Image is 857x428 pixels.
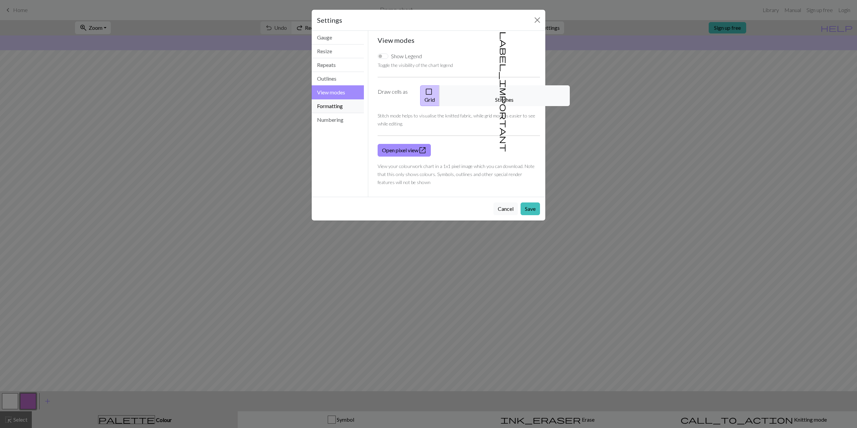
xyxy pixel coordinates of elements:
[425,87,433,96] span: check_box_outline_blank
[374,85,416,106] label: Draw cells as
[521,202,540,215] button: Save
[312,99,364,113] button: Formatting
[312,72,364,86] button: Outlines
[312,113,364,126] button: Numbering
[378,144,431,157] a: Open pixel view
[439,85,570,106] button: Stitches
[317,15,342,25] h5: Settings
[499,31,509,152] span: label_important
[312,85,364,99] button: View modes
[378,36,540,44] h5: View modes
[378,62,453,68] small: Toggle the visibility of the chart legend
[312,58,364,72] button: Repeats
[378,163,535,185] small: View your colourwork chart in a 1x1 pixel image which you can download. Note that this only shows...
[418,146,426,155] span: open_in_new
[312,31,364,45] button: Gauge
[420,85,440,106] button: Grid
[532,15,543,25] button: Close
[493,202,518,215] button: Cancel
[378,113,535,126] small: Stitch mode helps to visualise the knitted fabric, while grid mode is easier to see while editing.
[391,52,422,60] label: Show Legend
[312,45,364,58] button: Resize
